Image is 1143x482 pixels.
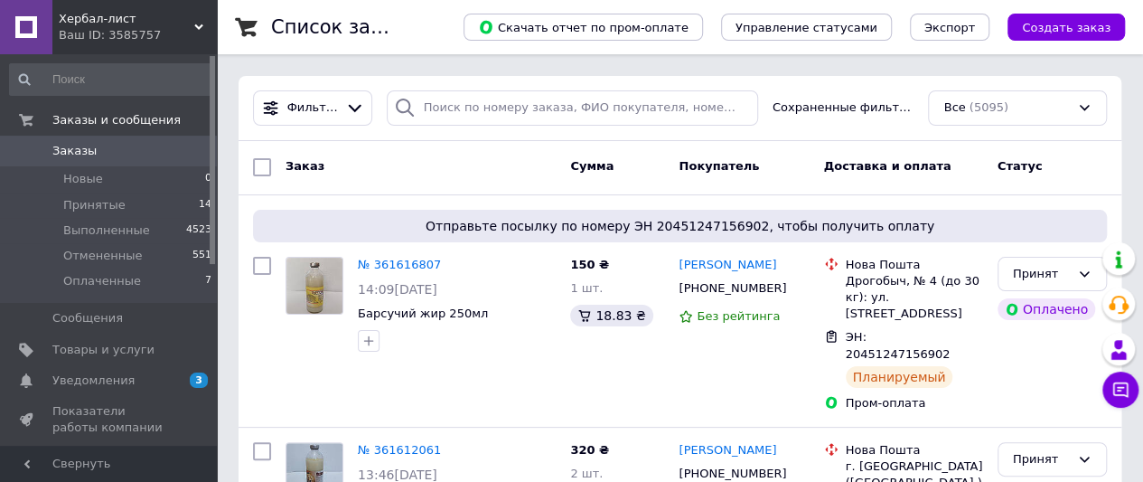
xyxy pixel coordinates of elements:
span: 14:09[DATE] [358,282,437,297]
span: Отмененные [63,248,142,264]
span: Принятые [63,197,126,213]
span: 3 [190,373,208,388]
span: Экспорт [924,21,975,34]
a: № 361612061 [358,443,441,457]
span: 2 шт. [570,467,603,480]
div: Нова Пошта [846,257,983,273]
span: Фильтры [287,99,339,117]
span: Отправьте посылку по номеру ЭН 20451247156902, чтобы получить оплату [260,217,1100,235]
div: Нова Пошта [846,442,983,458]
span: Управление статусами [735,21,877,34]
span: 1 шт. [570,281,603,295]
span: Новые [63,171,103,187]
a: [PERSON_NAME] [679,442,776,459]
span: 4523 [186,222,211,239]
input: Поиск по номеру заказа, ФИО покупателя, номеру телефона, Email, номеру накладной [387,90,758,126]
img: Фото товару [286,258,342,314]
span: Сообщения [52,310,123,326]
span: Сумма [570,159,614,173]
button: Скачать отчет по пром-оплате [464,14,703,41]
span: 7 [205,273,211,289]
div: [PHONE_NUMBER] [675,277,790,300]
span: 320 ₴ [570,443,609,457]
span: 150 ₴ [570,258,609,271]
a: № 361616807 [358,258,441,271]
button: Управление статусами [721,14,892,41]
span: Скачать отчет по пром-оплате [478,19,689,35]
span: Без рейтинга [697,309,780,323]
span: Заказ [286,159,324,173]
div: Оплачено [998,298,1095,320]
span: Сохраненные фильтры: [773,99,914,117]
span: Товары и услуги [52,342,155,358]
span: 14 [199,197,211,213]
div: Принят [1013,265,1070,284]
input: Поиск [9,63,213,96]
a: Фото товару [286,257,343,315]
div: Дрогобыч, № 4 (до 30 кг): ул. [STREET_ADDRESS] [846,273,983,323]
a: Барсучий жир 250мл [358,307,488,320]
h1: Список заказов [271,16,426,38]
span: (5095) [970,100,1008,114]
div: Планируемый [846,366,953,388]
span: Статус [998,159,1043,173]
span: Показатели работы компании [52,403,167,436]
span: 0 [205,171,211,187]
button: Создать заказ [1007,14,1125,41]
span: Заказы и сообщения [52,112,181,128]
span: ЭН: 20451247156902 [846,330,951,361]
span: Заказы [52,143,97,159]
span: Покупатель [679,159,759,173]
button: Чат с покупателем [1102,372,1138,408]
span: 13:46[DATE] [358,468,437,482]
span: Уведомления [52,373,135,389]
span: Все [943,99,965,117]
a: [PERSON_NAME] [679,257,776,274]
a: Создать заказ [989,20,1125,33]
span: 551 [192,248,211,264]
button: Экспорт [910,14,989,41]
div: Ваш ID: 3585757 [59,27,217,43]
span: Выполненные [63,222,150,239]
span: Создать заказ [1022,21,1110,34]
div: 18.83 ₴ [570,305,652,326]
span: Хербал-лист [59,11,194,27]
div: Принят [1013,450,1070,469]
div: Пром-оплата [846,395,983,411]
span: Доставка и оплата [824,159,951,173]
span: Оплаченные [63,273,141,289]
